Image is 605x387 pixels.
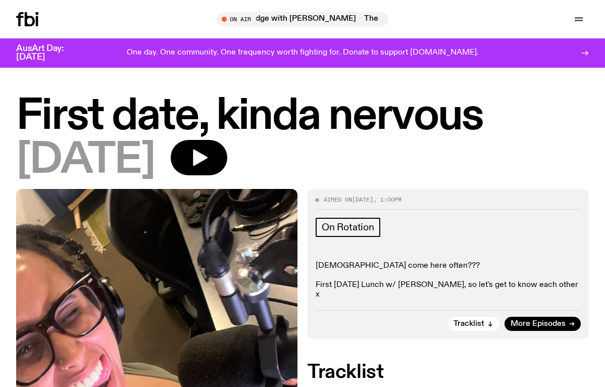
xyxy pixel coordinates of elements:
[447,317,499,331] button: Tracklist
[308,363,589,381] h2: Tracklist
[16,44,81,62] h3: AusArt Day: [DATE]
[373,196,401,204] span: , 1:00pm
[16,96,589,137] h1: First date, kinda nervous
[127,49,479,58] p: One day. One community. One frequency worth fighting for. Donate to support [DOMAIN_NAME].
[453,320,484,328] span: Tracklist
[217,12,388,26] button: On AirThe Bridge with [PERSON_NAME]The Bridge with [PERSON_NAME]
[316,261,581,300] p: [DEMOGRAPHIC_DATA] come here often??? First [DATE] Lunch w/ [PERSON_NAME], so let's get to know e...
[511,320,566,328] span: More Episodes
[352,196,373,204] span: [DATE]
[505,317,581,331] a: More Episodes
[316,218,380,237] a: On Rotation
[324,196,352,204] span: Aired on
[322,222,374,233] span: On Rotation
[16,140,155,181] span: [DATE]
